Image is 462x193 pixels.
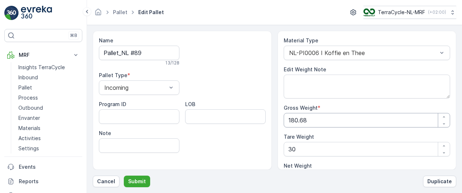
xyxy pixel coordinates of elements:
[284,66,326,72] label: Edit Weight Note
[16,93,82,103] a: Process
[16,103,82,113] a: Outbound
[363,6,456,19] button: TerraCycle-NL-MRF(+02:00)
[70,33,77,38] p: ⌘B
[16,62,82,72] a: Insights TerraCycle
[211,6,250,15] p: Pallet_NL #39
[378,9,425,16] p: TerraCycle-NL-MRF
[4,6,19,20] img: logo
[6,131,42,137] span: Total Weight :
[99,37,113,43] label: Name
[97,178,115,185] p: Cancel
[93,176,119,187] button: Cancel
[128,178,146,185] p: Submit
[4,48,82,62] button: MRF
[16,123,82,133] a: Materials
[99,130,111,136] label: Note
[19,163,79,171] p: Events
[427,178,452,185] p: Duplicate
[18,74,38,81] p: Inbound
[363,8,375,16] img: TC_v739CUj.png
[428,9,446,15] p: ( +02:00 )
[18,64,65,71] p: Insights TerraCycle
[284,134,314,140] label: Tare Weight
[18,135,41,142] p: Activities
[6,155,40,161] span: Tare Weight :
[113,9,127,15] a: Pallet
[284,37,318,43] label: Material Type
[16,113,82,123] a: Envanter
[284,105,318,111] label: Gross Weight
[16,133,82,143] a: Activities
[18,125,40,132] p: Materials
[19,178,79,185] p: Reports
[42,131,52,137] span: 203
[4,160,82,174] a: Events
[137,9,165,16] span: Edit Pallet
[6,179,31,185] span: Material :
[99,101,126,107] label: Program ID
[18,94,38,101] p: Process
[284,163,312,169] label: Net Weight
[18,104,43,112] p: Outbound
[6,167,38,173] span: Asset Type :
[21,6,52,20] img: logo_light-DOdMpM7g.png
[18,114,40,122] p: Envanter
[18,145,39,152] p: Settings
[124,176,150,187] button: Submit
[19,51,68,59] p: MRF
[165,60,179,66] p: 13 / 128
[16,143,82,154] a: Settings
[40,155,47,161] span: 25
[185,101,195,107] label: LOB
[6,119,24,125] span: Name :
[4,174,82,189] a: Reports
[18,84,32,91] p: Pallet
[24,119,58,125] span: Pallet_NL #39
[16,83,82,93] a: Pallet
[31,179,99,185] span: NL-PI0006 I Koffie en Thee
[38,143,47,149] span: 178
[6,143,38,149] span: Net Weight :
[16,72,82,83] a: Inbound
[94,11,102,17] a: Homepage
[423,176,456,187] button: Duplicate
[38,167,53,173] span: Pallet
[99,72,127,78] label: Pallet Type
